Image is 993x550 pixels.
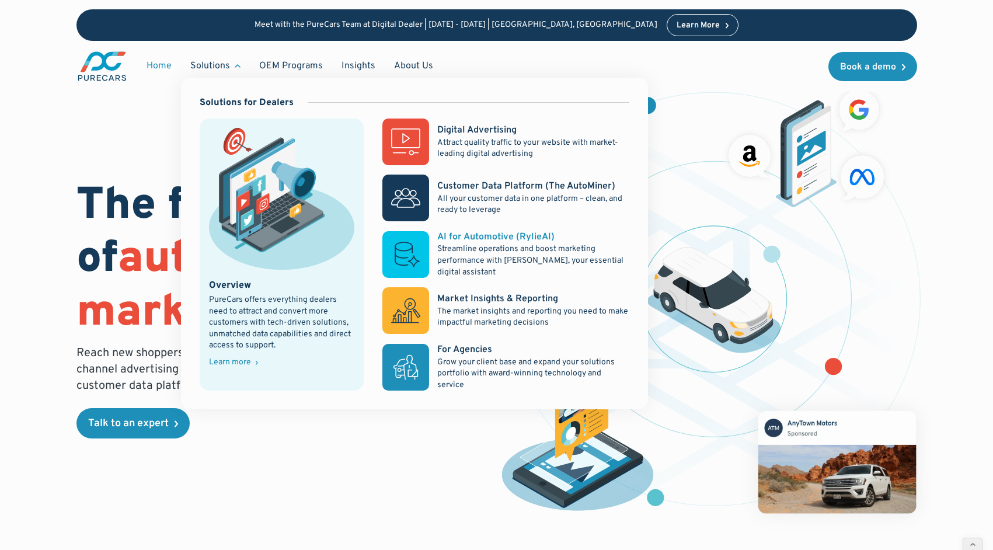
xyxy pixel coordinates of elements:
[181,55,250,77] div: Solutions
[76,50,128,82] img: purecars logo
[76,180,483,340] h1: The future of is data.
[382,287,629,334] a: Market Insights & ReportingThe market insights and reporting you need to make impactful marketing...
[88,419,169,429] div: Talk to an expert
[190,60,230,72] div: Solutions
[677,22,720,30] div: Learn More
[255,20,657,30] p: Meet with the PureCars Team at Digital Dealer | [DATE] - [DATE] | [GEOGRAPHIC_DATA], [GEOGRAPHIC_...
[437,193,629,216] p: All your customer data in one platform – clean, and ready to leverage
[209,279,251,292] div: Overview
[181,78,648,410] nav: Solutions
[437,343,492,356] div: For Agencies
[200,119,364,391] a: marketing illustration showing social media channels and campaignsOverviewPureCars offers everyth...
[250,55,332,77] a: OEM Programs
[209,294,355,351] div: PureCars offers everything dealers need to attract and convert more customers with tech-driven so...
[437,231,555,243] div: AI for Automotive (RylieAI)
[332,55,385,77] a: Insights
[209,128,355,269] img: marketing illustration showing social media channels and campaigns
[736,389,938,535] img: mockup of facebook post
[209,358,251,367] div: Learn more
[76,408,190,438] a: Talk to an expert
[385,55,443,77] a: About Us
[382,343,629,391] a: For AgenciesGrow your client base and expand your solutions portfolio with award-winning technolo...
[76,345,431,394] p: Reach new shoppers and nurture existing clients through an omni-channel advertising approach comb...
[437,243,629,278] p: Streamline operations and boost marketing performance with [PERSON_NAME], your essential digital ...
[647,247,781,353] img: illustration of a vehicle
[200,96,294,109] div: Solutions for Dealers
[437,124,517,137] div: Digital Advertising
[828,52,917,81] a: Book a demo
[437,137,629,160] p: Attract quality traffic to your website with market-leading digital advertising
[667,14,739,36] a: Learn More
[723,84,890,207] img: ads on social media and advertising partners
[382,175,629,221] a: Customer Data Platform (The AutoMiner)All your customer data in one platform – clean, and ready t...
[437,293,558,305] div: Market Insights & Reporting
[137,55,181,77] a: Home
[490,342,665,516] img: persona of a buyer
[76,232,358,341] span: automotive marketing
[382,231,629,278] a: AI for Automotive (RylieAI)Streamline operations and boost marketing performance with [PERSON_NAM...
[437,306,629,329] p: The market insights and reporting you need to make impactful marketing decisions
[382,119,629,165] a: Digital AdvertisingAttract quality traffic to your website with market-leading digital advertising
[437,180,615,193] div: Customer Data Platform (The AutoMiner)
[437,357,629,391] p: Grow your client base and expand your solutions portfolio with award-winning technology and service
[840,62,896,72] div: Book a demo
[76,50,128,82] a: main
